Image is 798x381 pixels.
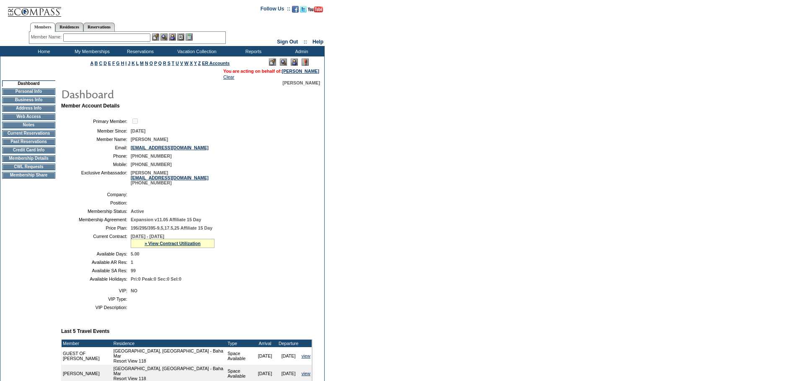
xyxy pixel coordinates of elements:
td: GUEST OF [PERSON_NAME] [62,347,112,365]
span: NO [131,288,137,293]
img: b_calculator.gif [186,33,193,41]
td: Membership Details [2,155,55,162]
a: Z [198,61,201,66]
td: Mobile: [65,162,127,167]
span: 5.00 [131,251,139,256]
a: Residences [55,23,83,31]
span: [PERSON_NAME] [283,80,320,85]
b: Member Account Details [61,103,120,109]
td: [DATE] [277,347,300,365]
a: T [172,61,175,66]
span: Pri:0 Peak:0 Sec:0 Sel:0 [131,276,181,281]
td: Primary Member: [65,117,127,125]
span: Active [131,209,144,214]
td: My Memberships [67,46,115,56]
td: CWL Requests [2,164,55,170]
span: 99 [131,268,136,273]
a: [EMAIL_ADDRESS][DOMAIN_NAME] [131,145,209,150]
a: I [125,61,127,66]
td: Address Info [2,105,55,112]
img: Impersonate [169,33,176,41]
td: Admin [276,46,325,56]
img: Subscribe to our YouTube Channel [308,6,323,13]
td: Available SA Res: [65,268,127,273]
img: Log Concern/Member Elevation [302,59,309,66]
a: X [190,61,193,66]
a: O [150,61,153,66]
td: VIP: [65,288,127,293]
span: :: [304,39,307,45]
a: Subscribe to our YouTube Channel [308,8,323,13]
span: You are acting on behalf of: [223,69,319,74]
span: [PERSON_NAME] [PHONE_NUMBER] [131,170,209,185]
td: Membership Share [2,172,55,179]
a: N [145,61,148,66]
a: G [116,61,119,66]
td: Price Plan: [65,225,127,230]
a: B [95,61,98,66]
a: W [184,61,189,66]
a: E [108,61,111,66]
a: R [163,61,166,66]
td: Dashboard [2,80,55,87]
td: Available Days: [65,251,127,256]
td: Past Reservations [2,138,55,145]
a: J [128,61,130,66]
a: Help [312,39,323,45]
img: View [160,33,168,41]
td: Type [226,340,253,347]
td: Home [19,46,67,56]
td: Exclusive Ambassador: [65,170,127,185]
div: Member Name: [31,33,63,41]
td: Email: [65,145,127,150]
td: [DATE] [253,347,277,365]
a: Members [30,23,56,32]
a: Follow us on Twitter [300,8,307,13]
td: Personal Info [2,88,55,95]
img: Reservations [177,33,184,41]
td: Company: [65,192,127,197]
a: D [103,61,107,66]
span: [PHONE_NUMBER] [131,162,172,167]
img: Follow us on Twitter [300,6,307,13]
span: [PERSON_NAME] [131,137,168,142]
td: Follow Us :: [261,5,290,15]
a: U [176,61,179,66]
td: Member Since: [65,128,127,133]
a: A [90,61,93,66]
a: [EMAIL_ADDRESS][DOMAIN_NAME] [131,175,209,180]
td: Current Contract: [65,234,127,248]
td: [GEOGRAPHIC_DATA], [GEOGRAPHIC_DATA] - Baha Mar Resort View 118 [112,347,226,365]
td: Residence [112,340,226,347]
a: K [132,61,135,66]
td: Departure [277,340,300,347]
td: Business Info [2,97,55,103]
a: P [154,61,157,66]
td: Member Name: [65,137,127,142]
a: S [168,61,170,66]
td: Space Available [226,347,253,365]
a: Clear [223,74,234,79]
span: 1 [131,260,133,265]
td: Membership Agreement: [65,217,127,222]
td: Member [62,340,112,347]
img: Edit Mode [269,59,276,66]
a: L [136,61,139,66]
td: Current Reservations [2,130,55,137]
a: view [302,371,310,376]
span: [PHONE_NUMBER] [131,153,172,159]
img: View Mode [280,59,287,66]
a: Sign Out [277,39,298,45]
span: 195/295/395-9.5,17.5,25 Affiliate 15 Day [131,225,212,230]
td: Available AR Res: [65,260,127,265]
a: Become our fan on Facebook [292,8,299,13]
a: ER Accounts [202,61,230,66]
span: Expansion v11.05 Affiliate 15 Day [131,217,201,222]
a: » View Contract Utilization [145,241,201,246]
a: Y [194,61,197,66]
a: M [140,61,144,66]
td: Arrival [253,340,277,347]
td: Phone: [65,153,127,159]
a: H [121,61,124,66]
td: Credit Card Info [2,147,55,153]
